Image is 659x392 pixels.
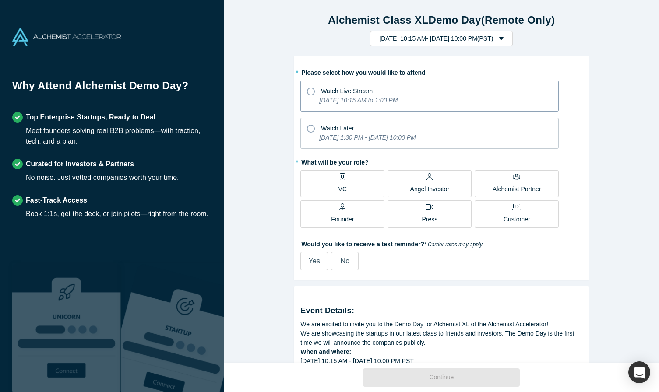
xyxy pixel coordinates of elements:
[331,215,354,224] p: Founder
[504,215,530,224] p: Customer
[319,134,416,141] i: [DATE] 1:30 PM - [DATE] 10:00 PM
[26,172,179,183] div: No noise. Just vetted companies worth your time.
[26,196,87,204] strong: Fast-Track Access
[328,14,555,26] strong: Alchemist Class XL Demo Day (Remote Only)
[321,87,373,94] span: Watch Live Stream
[26,209,208,219] div: Book 1:1s, get the deck, or join pilots—right from the room.
[300,348,351,355] strong: When and where:
[321,125,354,132] span: Watch Later
[410,185,450,194] p: Angel Investor
[341,257,349,265] span: No
[370,31,513,46] button: [DATE] 10:15 AM- [DATE] 10:00 PM(PST)
[12,263,121,392] img: Robust Technologies
[300,65,582,77] label: Please select how you would like to attend
[12,78,212,100] h1: Why Attend Alchemist Demo Day?
[338,185,347,194] p: VC
[12,28,121,46] img: Alchemist Accelerator Logo
[300,306,354,315] strong: Event Details:
[300,155,582,167] label: What will be your role?
[493,185,541,194] p: Alchemist Partner
[309,257,320,265] span: Yes
[26,160,134,168] strong: Curated for Investors & Partners
[363,368,520,387] button: Continue
[300,320,582,329] div: We are excited to invite you to the Demo Day for Alchemist XL of the Alchemist Accelerator!
[26,113,155,121] strong: Top Enterprise Startups, Ready to Deal
[300,329,582,347] div: We are showcasing the startups in our latest class to friends and investors. The Demo Day is the ...
[121,263,229,392] img: Prism AI
[300,237,582,249] label: Would you like to receive a text reminder?
[26,126,212,147] div: Meet founders solving real B2B problems—with traction, tech, and a plan.
[422,215,437,224] p: Press
[319,97,398,104] i: [DATE] 10:15 AM to 1:00 PM
[300,357,582,366] div: [DATE] 10:15 AM - [DATE] 10:00 PM PST
[424,241,483,248] em: * Carrier rates may apply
